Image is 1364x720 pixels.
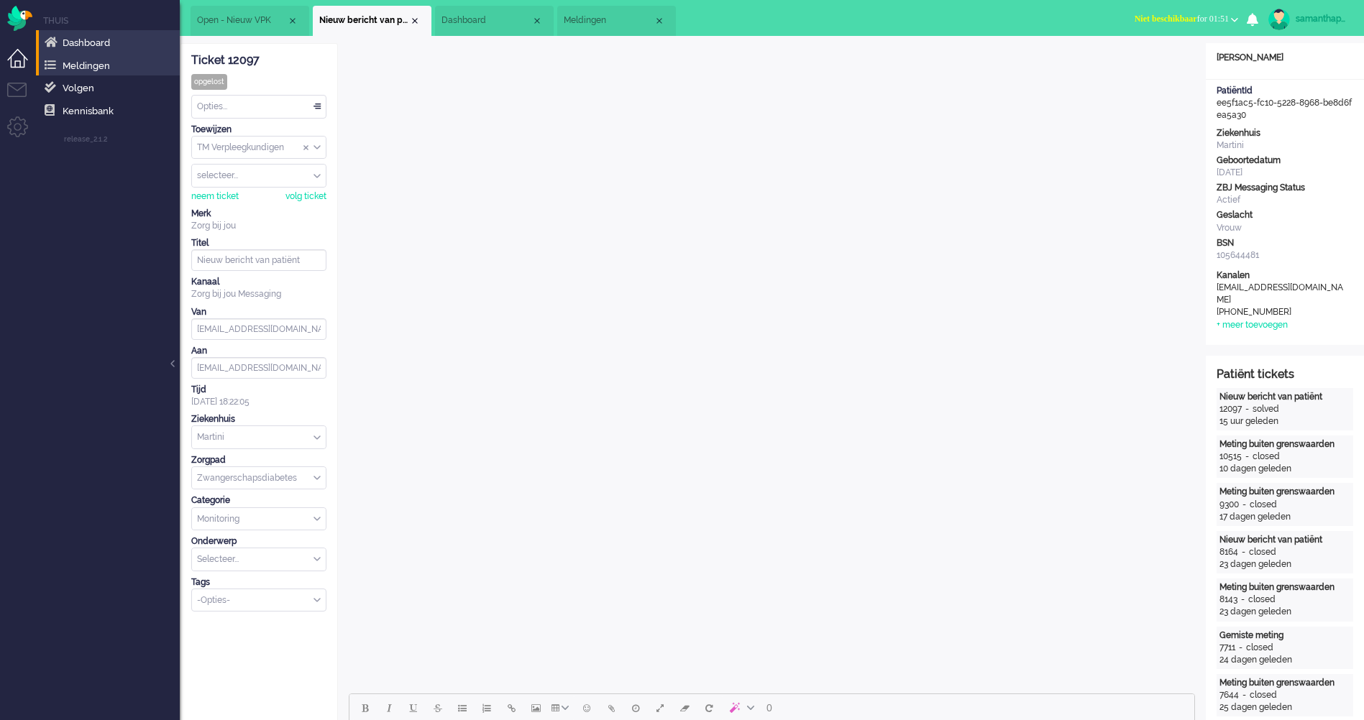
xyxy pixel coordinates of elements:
[499,696,523,720] button: Insert/edit link
[64,134,107,144] span: release_2.1.2
[1217,222,1353,234] div: Vrouw
[1268,9,1290,30] img: avatar
[1219,391,1350,403] div: Nieuw bericht van patiënt
[557,6,676,36] li: notification
[1206,52,1364,64] div: [PERSON_NAME]
[1219,463,1350,475] div: 10 dagen geleden
[1217,366,1353,383] div: Patiënt tickets
[191,384,326,396] div: Tijd
[1217,194,1353,206] div: Actief
[654,15,665,27] div: Close tab
[352,696,377,720] button: Bold
[191,136,326,160] div: Assign Group
[435,6,554,36] li: Dashboard
[191,237,326,249] div: Titel
[1238,546,1249,558] div: -
[1217,269,1353,282] div: Kanalen
[1217,306,1346,318] div: [PHONE_NUMBER]
[6,6,839,31] body: Rich Text Area. Press ALT-0 for help.
[1250,689,1277,701] div: closed
[1217,85,1353,97] div: PatiëntId
[1219,438,1350,451] div: Meting buiten grenswaarden
[197,14,287,27] span: Open - Nieuw VPK
[191,164,326,188] div: Assign User
[191,494,326,507] div: Categorie
[1217,127,1353,139] div: Ziekenhuis
[426,696,450,720] button: Strikethrough
[1217,154,1353,167] div: Geboortedatum
[191,74,227,90] div: opgelost
[1219,403,1242,415] div: 12097
[7,6,32,31] img: flow_omnibird.svg
[7,83,40,115] li: Tickets menu
[672,696,697,720] button: Clear formatting
[42,34,180,50] a: Dashboard menu item
[191,576,326,589] div: Tags
[1250,499,1277,511] div: closed
[531,15,543,27] div: Close tab
[1219,629,1350,642] div: Gemiste meting
[1135,14,1229,24] span: for 01:51
[1219,558,1350,571] div: 23 dagen geleden
[1219,486,1350,498] div: Meting buiten grenswaarden
[1249,546,1276,558] div: closed
[1219,654,1350,666] div: 24 dagen geleden
[1242,451,1253,463] div: -
[1219,534,1350,546] div: Nieuw bericht van patiënt
[1217,139,1353,152] div: Martini
[285,190,326,203] div: volg ticket
[191,413,326,425] div: Ziekenhuis
[1237,594,1248,606] div: -
[648,696,672,720] button: Fullscreen
[1217,209,1353,221] div: Geslacht
[1235,642,1246,654] div: -
[1246,642,1273,654] div: closed
[1219,546,1238,558] div: 8164
[191,276,326,288] div: Kanaal
[7,9,32,20] a: Omnidesk
[191,454,326,466] div: Zorgpad
[191,52,326,69] div: Ticket 12097
[1219,606,1350,618] div: 23 dagen geleden
[1217,167,1353,179] div: [DATE]
[377,696,401,720] button: Italic
[313,6,431,36] li: 12097
[1217,249,1353,262] div: 105644481
[1219,642,1235,654] div: 7711
[191,288,326,300] div: Zorg bij jou Messaging
[1135,14,1197,24] span: Niet beschikbaar
[42,57,180,73] a: Notifications menu item
[1219,499,1239,511] div: 9300
[1217,182,1353,194] div: ZBJ Messaging Status
[1219,511,1350,523] div: 17 dagen geleden
[1265,9,1350,30] a: samanthapmsc
[7,116,40,149] li: Admin menu
[441,14,531,27] span: Dashboard
[1217,282,1346,306] div: [EMAIL_ADDRESS][DOMAIN_NAME]
[1239,499,1250,511] div: -
[1219,689,1239,701] div: 7644
[7,49,40,81] li: Dashboard menu
[475,696,499,720] button: Numbered list
[63,60,110,71] span: Meldingen
[1219,581,1350,594] div: Meting buiten grenswaarden
[191,306,326,318] div: Van
[1219,701,1350,714] div: 25 dagen geleden
[1217,319,1288,331] div: + meer toevoegen
[450,696,475,720] button: Bullet list
[191,589,326,612] div: Select Tags
[697,696,721,720] button: Reset content
[287,15,298,27] div: Close tab
[523,696,548,720] button: Insert/edit image
[63,106,114,116] span: Kennisbank
[191,6,309,36] li: View
[191,345,326,357] div: Aan
[42,80,180,96] a: Following
[1239,689,1250,701] div: -
[1219,594,1237,606] div: 8143
[191,124,326,136] div: Toewijzen
[191,384,326,408] div: [DATE] 18:22:05
[401,696,426,720] button: Underline
[575,696,599,720] button: Emoticons
[1219,677,1350,689] div: Meting buiten grenswaarden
